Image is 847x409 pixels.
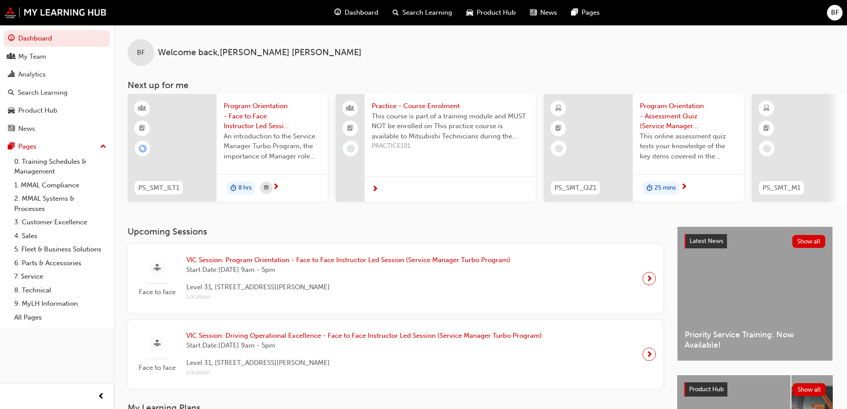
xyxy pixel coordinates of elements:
[523,4,564,22] a: news-iconNews
[139,103,145,114] span: learningResourceType_INSTRUCTOR_LED-icon
[793,383,826,396] button: Show all
[763,103,770,114] span: learningResourceType_ELEARNING-icon
[11,311,110,324] a: All Pages
[135,287,179,297] span: Face to face
[564,4,607,22] a: pages-iconPages
[273,183,279,191] span: next-icon
[139,145,147,153] span: learningRecordVerb_ENROLL-icon
[18,105,57,116] div: Product Hub
[98,391,104,402] span: prev-icon
[4,7,107,18] img: mmal
[186,292,510,302] span: Location
[640,101,737,131] span: Program Orientation - Assessment Quiz (Service Manager Turbo Program)
[477,8,516,18] span: Product Hub
[4,49,110,65] a: My Team
[677,227,833,361] a: Latest NewsShow allPriority Service Training: Now Available!
[792,235,826,248] button: Show all
[18,124,35,134] div: News
[8,53,15,61] span: people-icon
[347,123,353,134] span: booktick-icon
[186,368,542,378] span: Location
[135,363,179,373] span: Face to face
[530,7,537,18] span: news-icon
[347,103,353,114] span: people-icon
[128,94,328,202] a: PS_SMT_ILT1Program Orientation - Face to Face Instructor Led Session (Service Manager Turbo Progr...
[544,94,744,202] a: PS_SMT_QZ1Program Orientation - Assessment Quiz (Service Manager Turbo Program)This online assess...
[4,121,110,137] a: News
[393,7,399,18] span: search-icon
[8,71,15,79] span: chart-icon
[11,192,110,215] a: 2. MMAL Systems & Processes
[654,183,676,193] span: 25 mins
[685,234,825,248] a: Latest NewsShow all
[681,183,687,191] span: next-icon
[186,282,510,292] span: Level 31, [STREET_ADDRESS][PERSON_NAME]
[466,7,473,18] span: car-icon
[555,145,563,153] span: learningRecordVerb_NONE-icon
[555,103,562,114] span: learningResourceType_ELEARNING-icon
[372,141,529,151] span: PRACTICE101
[582,8,600,18] span: Pages
[224,101,321,131] span: Program Orientation - Face to Face Instructor Led Session (Service Manager Turbo Program)
[345,8,378,18] span: Dashboard
[459,4,523,22] a: car-iconProduct Hub
[827,5,843,20] button: BF
[372,186,378,194] span: next-icon
[186,358,542,368] span: Level 31, [STREET_ADDRESS][PERSON_NAME]
[264,182,269,194] span: calendar-icon
[763,183,800,193] span: PS_SMT_M1
[334,7,341,18] span: guage-icon
[327,4,385,22] a: guage-iconDashboard
[224,131,321,162] span: An introduction to the Service Manager Turbo Program, the importance of Manager role and Service ...
[128,227,663,237] h3: Upcoming Sessions
[4,138,110,155] button: Pages
[139,123,145,134] span: booktick-icon
[18,142,36,152] div: Pages
[554,183,596,193] span: PS_SMT_QZ1
[640,131,737,162] span: This online assessment quiz tests your knowledge of the key items covered in the Service Manager ...
[689,385,724,393] span: Product Hub
[154,338,161,349] span: sessionType_FACE_TO_FACE-icon
[831,8,839,18] span: BF
[571,7,578,18] span: pages-icon
[18,88,68,98] div: Search Learning
[113,80,847,90] h3: Next up for me
[100,141,106,153] span: up-icon
[4,85,110,101] a: Search Learning
[8,35,15,43] span: guage-icon
[186,255,510,265] span: VIC Session: Program Orientation - Face to Face Instructor Led Session (Service Manager Turbo Pro...
[186,265,510,275] span: Start Date: [DATE] 9am - 5pm
[4,102,110,119] a: Product Hub
[138,183,179,193] span: PS_SMT_ILT1
[690,237,723,245] span: Latest News
[238,183,252,193] span: 8 hrs
[11,178,110,192] a: 1. MMAL Compliance
[8,143,15,151] span: pages-icon
[336,94,536,202] a: Practice - Course EnrolmentThis course is part of a training module and MUST NOT be enrolled on T...
[18,69,46,80] div: Analytics
[555,123,562,134] span: booktick-icon
[402,8,452,18] span: Search Learning
[11,229,110,243] a: 4. Sales
[540,8,557,18] span: News
[763,123,770,134] span: booktick-icon
[385,4,459,22] a: search-iconSearch Learning
[8,107,15,115] span: car-icon
[372,111,529,142] span: This course is part of a training module and MUST NOT be enrolled on This practice course is avai...
[11,283,110,297] a: 8. Technical
[186,331,542,341] span: VIC Session: Driving Operational Excellence - Face to Face Instructor Led Session (Service Manage...
[11,215,110,229] a: 3. Customer Excellence
[135,327,656,381] a: Face to faceVIC Session: Driving Operational Excellence - Face to Face Instructor Led Session (Se...
[4,28,110,138] button: DashboardMy TeamAnalyticsSearch LearningProduct HubNews
[11,297,110,311] a: 9. MyLH Information
[372,101,529,111] span: Practice - Course Enrolment
[186,340,542,351] span: Start Date: [DATE] 9am - 5pm
[8,89,14,97] span: search-icon
[646,182,653,194] span: duration-icon
[135,251,656,306] a: Face to faceVIC Session: Program Orientation - Face to Face Instructor Led Session (Service Manag...
[11,155,110,178] a: 0. Training Schedules & Management
[4,66,110,83] a: Analytics
[230,182,237,194] span: duration-icon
